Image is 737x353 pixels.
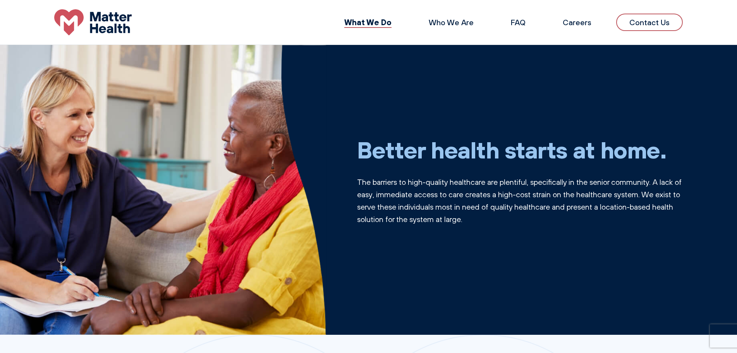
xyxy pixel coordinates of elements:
[344,17,392,27] a: What We Do
[616,14,683,31] a: Contact Us
[429,17,474,27] a: Who We Are
[511,17,526,27] a: FAQ
[357,136,683,164] h1: Better health starts at home.
[563,17,591,27] a: Careers
[357,176,683,226] p: The barriers to high-quality healthcare are plentiful, specifically in the senior community. A la...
